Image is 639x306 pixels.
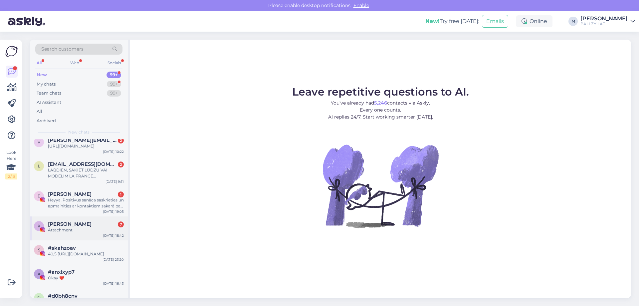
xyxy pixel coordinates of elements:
[48,227,124,233] div: Attachment
[5,150,17,179] div: Look Here
[482,15,508,28] button: Emails
[68,129,90,135] span: New chats
[106,72,121,78] div: 99+
[103,149,124,154] div: [DATE] 10:22
[5,45,18,58] img: Askly Logo
[35,59,43,67] div: All
[103,209,124,214] div: [DATE] 19:05
[568,17,578,26] div: M
[516,15,552,27] div: Online
[5,173,17,179] div: 2 / 3
[38,140,40,145] span: v
[48,167,124,179] div: LABDIEN, SAKIET LŪDZU VAI MODELIM LA FRANCE SKU:31308101_8_CNF KOMPLEKTĀ IR ARĪ ORĢINĀLĀS KURPŠNO...
[37,72,47,78] div: New
[41,46,84,53] span: Search customers
[106,179,124,184] div: [DATE] 9:51
[103,281,124,286] div: [DATE] 16:43
[103,257,124,262] div: [DATE] 23:20
[48,293,78,299] span: #d0bh8cnv
[38,193,40,198] span: E
[37,99,61,106] div: AI Assistant
[48,197,124,209] div: Heyya! Positivus sanāca saskrieties un apmainīties ar kontaktiem sakarā par foto projektiem 📸 Tik...
[48,269,75,275] span: #anxlxyp7
[580,16,635,27] a: [PERSON_NAME]BALLZY LAT
[48,137,117,143] span: vainoris.janis@gmail.com
[37,118,56,124] div: Archived
[37,90,61,97] div: Team chats
[48,251,124,257] div: 40,5 [URL][DOMAIN_NAME]
[38,223,41,228] span: K
[106,59,122,67] div: Socials
[374,100,387,106] b: 5,246
[38,163,40,168] span: l
[37,108,42,115] div: All
[118,221,124,227] div: 7
[425,18,440,24] b: New!
[69,59,81,67] div: Web
[38,271,41,276] span: a
[580,21,628,27] div: BALLZY LAT
[292,100,469,121] p: You’ve already had contacts via Askly. Every one counts. AI replies 24/7. Start working smarter [...
[425,17,479,25] div: Try free [DATE]:
[38,247,40,252] span: s
[118,138,124,144] div: 2
[118,161,124,167] div: 2
[107,81,121,88] div: 99+
[37,295,41,300] span: d
[292,85,469,98] span: Leave repetitive questions to AI.
[320,126,440,246] img: No Chat active
[351,2,371,8] span: Enable
[48,161,117,167] span: liene.treigute@inbox.lv
[48,191,92,197] span: Edvards Janītis
[48,275,124,281] div: Okay ❤️
[107,90,121,97] div: 99+
[48,221,92,227] span: Klinta Dambrāne
[48,245,76,251] span: #skahzoav
[37,81,56,88] div: My chats
[580,16,628,21] div: [PERSON_NAME]
[48,143,124,149] div: [URL][DOMAIN_NAME]
[118,191,124,197] div: 1
[103,233,124,238] div: [DATE] 18:42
